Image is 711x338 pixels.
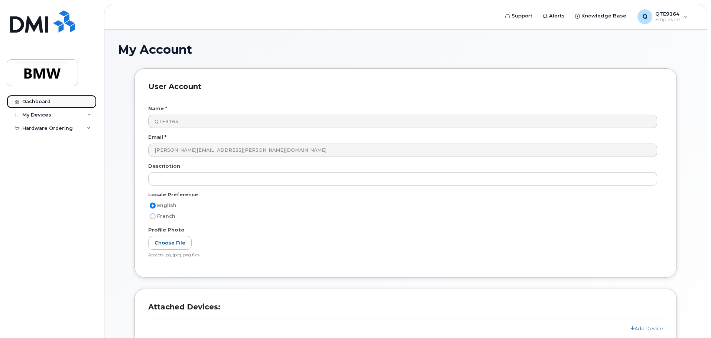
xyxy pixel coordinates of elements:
h3: User Account [148,82,663,98]
label: Locale Preference [148,191,198,198]
span: French [157,213,175,219]
label: Description [148,163,180,170]
iframe: Messenger Launcher [679,306,705,332]
a: Add Device [630,325,663,331]
h3: Attached Devices: [148,302,663,318]
h1: My Account [118,43,694,56]
label: Choose File [148,236,192,250]
div: Accepts jpg, jpeg, png files [148,253,657,258]
label: Name * [148,105,167,112]
label: Email * [148,134,166,141]
input: French [150,213,156,219]
input: English [150,203,156,209]
span: English [157,203,176,208]
label: Profile Photo [148,226,185,233]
